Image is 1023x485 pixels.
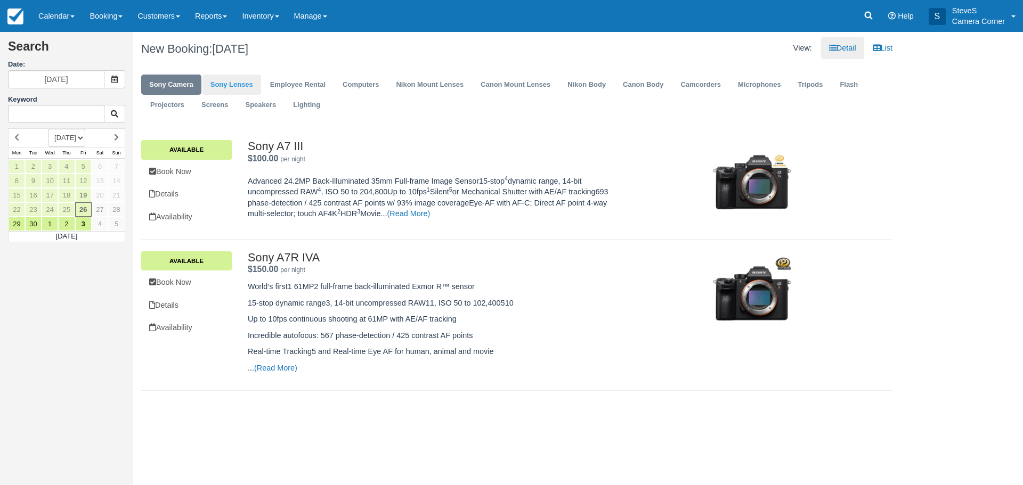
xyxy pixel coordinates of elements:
a: 29 [9,217,25,231]
sup: 1 [427,186,430,193]
a: (Read More) [254,364,297,372]
a: 9 [25,174,42,188]
sup: 4 [505,175,508,182]
a: Book Now [141,272,232,293]
a: 10 [42,174,58,188]
a: Projectors [142,95,192,116]
a: Availability [141,206,232,228]
a: 6 [92,159,108,174]
div: S [929,8,946,25]
a: Tripods [790,75,831,95]
a: 24 [42,202,58,217]
li: View: [785,37,820,59]
p: Real-time Tracking5 and Real-time Eye AF for human, animal and movie [248,346,621,357]
a: 4 [58,159,75,174]
a: 13 [92,174,108,188]
th: Fri [75,147,92,159]
label: Keyword [8,95,37,103]
a: Available [141,140,232,159]
span: Help [898,12,914,20]
a: 17 [42,188,58,202]
a: Details [141,294,232,316]
th: Sat [92,147,108,159]
a: 5 [75,159,92,174]
a: (Read More) [387,209,431,218]
p: 15-stop dynamic range3, 14-bit uncompressed RAW11, ISO 50 to 102,400510 [248,298,621,309]
label: Date: [8,60,125,70]
p: ... [248,363,621,374]
a: 11 [58,174,75,188]
h1: New Booking: [141,43,509,55]
a: 1 [9,159,25,174]
a: 25 [58,202,75,217]
h2: Sony A7 III [248,140,621,153]
a: Sony Camera [141,75,201,95]
a: Available [141,251,232,270]
p: Advanced 24.2MP Back-Illuminated 35mm Full-frame Image Sensor15-stop dynamic range, 14-bit uncomp... [248,176,621,219]
a: 7 [108,159,125,174]
a: 4 [92,217,108,231]
a: Flash [832,75,866,95]
a: 2 [58,217,75,231]
sup: 5 [449,186,452,193]
strong: Price: $100 [248,154,278,163]
a: 12 [75,174,92,188]
a: 3 [75,217,92,231]
a: Employee Rental [262,75,334,95]
a: Speakers [238,95,285,116]
a: 5 [108,217,125,231]
a: 15 [9,188,25,202]
span: [DATE] [212,42,248,55]
a: Camcorders [672,75,729,95]
a: 19 [75,188,92,202]
a: Book Now [141,161,232,183]
em: per night [280,266,305,274]
a: 16 [25,188,42,202]
a: 30 [25,217,42,231]
a: List [865,37,900,59]
a: 1 [42,217,58,231]
th: Tue [25,147,42,159]
p: Camera Corner [952,16,1005,27]
a: Screens [193,95,236,116]
a: Availability [141,317,232,339]
th: Mon [9,147,25,159]
a: Microphones [730,75,789,95]
span: $150.00 [248,265,278,274]
a: 20 [92,188,108,202]
a: Nikon Mount Lenses [388,75,472,95]
h2: Sony A7R IVA [248,251,621,264]
th: Sun [108,147,125,159]
a: 14 [108,174,125,188]
i: Help [888,12,896,20]
h2: Search [8,40,125,60]
span: $100.00 [248,154,278,163]
a: Detail [821,37,864,59]
a: Canon Body [615,75,671,95]
em: per night [280,155,305,163]
button: Keyword Search [104,105,125,123]
td: [DATE] [9,231,125,242]
a: Computers [335,75,387,95]
a: 21 [108,188,125,202]
th: Thu [58,147,75,159]
img: M200-3 [697,135,807,231]
strong: Price: $150 [248,265,278,274]
a: Sony Lenses [202,75,261,95]
a: 28 [108,202,125,217]
a: 3 [42,159,58,174]
a: 27 [92,202,108,217]
a: 8 [9,174,25,188]
sup: 2 [337,208,340,215]
a: Lighting [285,95,328,116]
p: Up to 10fps continuous shooting at 61MP with AE/AF tracking [248,314,621,325]
a: Canon Mount Lenses [473,75,558,95]
sup: 3 [357,208,360,215]
a: Nikon Body [559,75,614,95]
sup: 4 [318,186,321,193]
a: 2 [25,159,42,174]
a: 22 [9,202,25,217]
p: World’s first1 61MP2 full-frame back-illuminated Exmor R™ sensor [248,281,621,292]
a: 18 [58,188,75,202]
img: M201-4 [697,245,807,341]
